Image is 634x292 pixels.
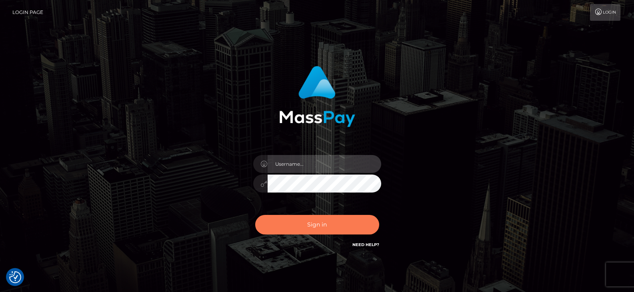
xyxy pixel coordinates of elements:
img: MassPay Login [279,66,355,127]
a: Login Page [12,4,43,21]
button: Sign in [255,215,379,234]
a: Need Help? [352,242,379,247]
a: Login [590,4,620,21]
input: Username... [268,155,381,173]
button: Consent Preferences [9,271,21,283]
img: Revisit consent button [9,271,21,283]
